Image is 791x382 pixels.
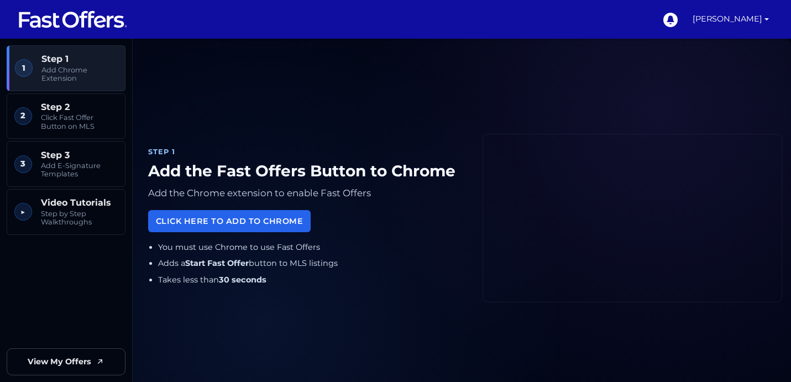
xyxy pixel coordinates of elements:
[41,161,118,179] span: Add E-Signature Templates
[14,155,32,173] span: 3
[15,59,33,77] span: 1
[41,54,118,64] span: Step 1
[28,355,91,368] span: View My Offers
[41,113,118,130] span: Click Fast Offer Button on MLS
[158,257,465,270] li: Adds a button to MLS listings
[148,210,311,232] a: Click Here to Add to Chrome
[148,146,465,158] div: Step 1
[7,189,125,235] a: ▶︎ Video Tutorials Step by Step Walkthroughs
[148,162,465,181] h1: Add the Fast Offers Button to Chrome
[41,197,118,208] span: Video Tutorials
[185,258,249,268] strong: Start Fast Offer
[41,150,118,160] span: Step 3
[14,107,32,125] span: 2
[158,274,465,286] li: Takes less than
[41,210,118,227] span: Step by Step Walkthroughs
[7,141,125,187] a: 3 Step 3 Add E-Signature Templates
[483,134,782,302] iframe: Fast Offers Chrome Extension
[14,203,32,221] span: ▶︎
[7,348,125,375] a: View My Offers
[148,185,465,201] p: Add the Chrome extension to enable Fast Offers
[7,93,125,139] a: 2 Step 2 Click Fast Offer Button on MLS
[7,45,125,91] a: 1 Step 1 Add Chrome Extension
[749,339,782,372] iframe: Customerly Messenger Launcher
[158,241,465,254] li: You must use Chrome to use Fast Offers
[219,275,266,285] strong: 30 seconds
[41,102,118,112] span: Step 2
[41,66,118,83] span: Add Chrome Extension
